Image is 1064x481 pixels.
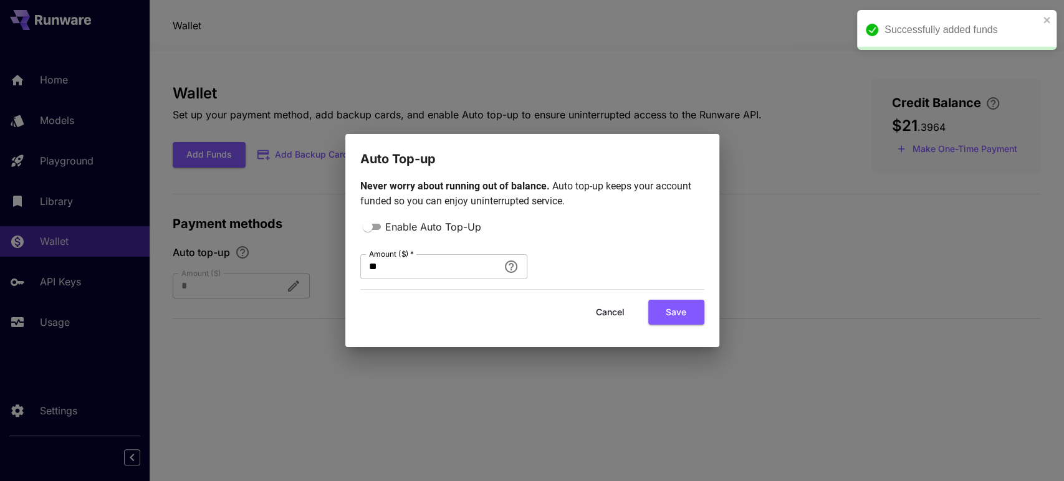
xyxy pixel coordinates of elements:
p: Auto top-up keeps your account funded so you can enjoy uninterrupted service. [360,179,704,209]
button: Save [648,300,704,325]
label: Amount ($) [369,249,414,259]
span: Never worry about running out of balance. [360,180,552,192]
button: Cancel [582,300,638,325]
h2: Auto Top-up [345,134,719,169]
span: Enable Auto Top-Up [385,219,481,234]
button: close [1043,15,1052,25]
div: Successfully added funds [884,22,1039,37]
